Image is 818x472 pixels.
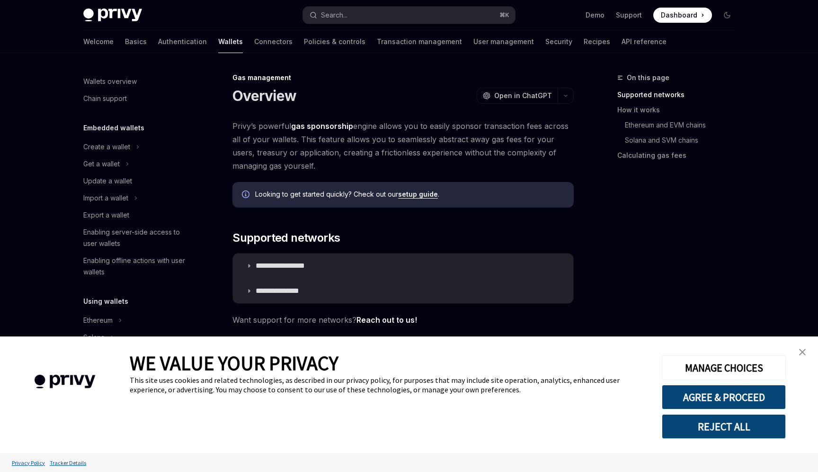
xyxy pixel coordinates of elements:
[83,9,142,22] img: dark logo
[83,315,113,326] div: Ethereum
[83,209,129,221] div: Export a wallet
[83,332,105,343] div: Solana
[625,133,742,148] a: Solana and SVM chains
[76,73,197,90] a: Wallets overview
[303,7,515,24] button: Search...⌘K
[83,141,130,153] div: Create a wallet
[793,343,812,362] a: close banner
[617,87,742,102] a: Supported networks
[158,30,207,53] a: Authentication
[662,414,786,439] button: REJECT ALL
[622,30,667,53] a: API reference
[477,88,558,104] button: Open in ChatGPT
[617,102,742,118] a: How it works
[377,30,462,53] a: Transaction management
[83,175,132,187] div: Update a wallet
[617,148,742,163] a: Calculating gas fees
[799,349,806,355] img: close banner
[83,30,114,53] a: Welcome
[321,9,347,21] div: Search...
[720,8,735,23] button: Toggle dark mode
[130,375,648,394] div: This site uses cookies and related technologies, as described in our privacy policy, for purposes...
[14,361,116,402] img: company logo
[662,385,786,409] button: AGREE & PROCEED
[499,11,509,19] span: ⌘ K
[125,30,147,53] a: Basics
[83,296,128,307] h5: Using wallets
[130,351,338,375] span: WE VALUE YOUR PRIVACY
[83,93,127,104] div: Chain support
[232,313,574,327] span: Want support for more networks?
[83,227,191,249] div: Enabling server-side access to user wallets
[291,121,353,131] strong: gas sponsorship
[76,90,197,107] a: Chain support
[255,190,564,199] span: Looking to get started quickly? Check out our .
[9,454,47,471] a: Privacy Policy
[232,87,296,104] h1: Overview
[254,30,293,53] a: Connectors
[616,10,642,20] a: Support
[232,119,574,172] span: Privy’s powerful engine allows you to easily sponsor transaction fees across all of your wallets....
[83,76,137,87] div: Wallets overview
[584,30,610,53] a: Recipes
[232,230,340,245] span: Supported networks
[242,191,251,200] svg: Info
[398,190,438,199] a: setup guide
[76,224,197,252] a: Enabling server-side access to user wallets
[653,8,712,23] a: Dashboard
[83,122,144,134] h5: Embedded wallets
[586,10,605,20] a: Demo
[545,30,572,53] a: Security
[232,73,574,82] div: Gas management
[494,91,552,100] span: Open in ChatGPT
[627,72,669,83] span: On this page
[83,192,128,204] div: Import a wallet
[625,118,742,133] a: Ethereum and EVM chains
[661,10,697,20] span: Dashboard
[83,255,191,278] div: Enabling offline actions with user wallets
[218,30,243,53] a: Wallets
[304,30,365,53] a: Policies & controls
[473,30,534,53] a: User management
[356,315,417,325] a: Reach out to us!
[83,158,120,170] div: Get a wallet
[76,207,197,224] a: Export a wallet
[662,355,786,380] button: MANAGE CHOICES
[47,454,89,471] a: Tracker Details
[76,252,197,281] a: Enabling offline actions with user wallets
[76,172,197,190] a: Update a wallet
